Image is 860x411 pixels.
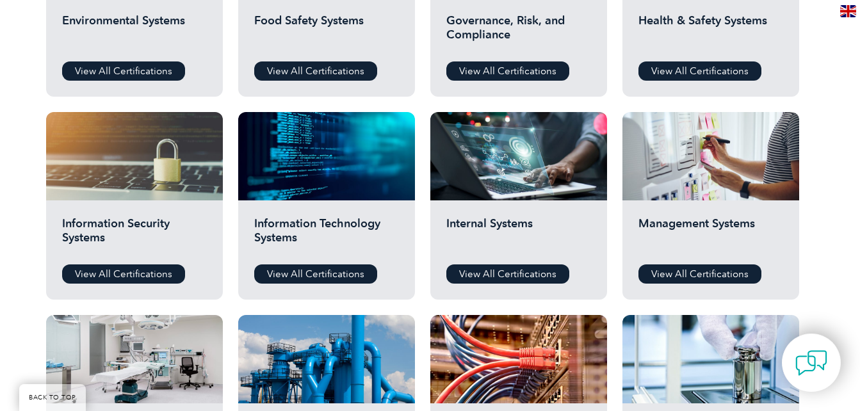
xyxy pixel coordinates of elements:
[19,384,86,411] a: BACK TO TOP
[254,61,377,81] a: View All Certifications
[795,347,827,379] img: contact-chat.png
[638,13,783,52] h2: Health & Safety Systems
[446,61,569,81] a: View All Certifications
[840,5,856,17] img: en
[638,216,783,255] h2: Management Systems
[254,264,377,284] a: View All Certifications
[254,13,399,52] h2: Food Safety Systems
[446,216,591,255] h2: Internal Systems
[446,13,591,52] h2: Governance, Risk, and Compliance
[254,216,399,255] h2: Information Technology Systems
[62,13,207,52] h2: Environmental Systems
[62,61,185,81] a: View All Certifications
[638,61,761,81] a: View All Certifications
[446,264,569,284] a: View All Certifications
[62,216,207,255] h2: Information Security Systems
[638,264,761,284] a: View All Certifications
[62,264,185,284] a: View All Certifications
